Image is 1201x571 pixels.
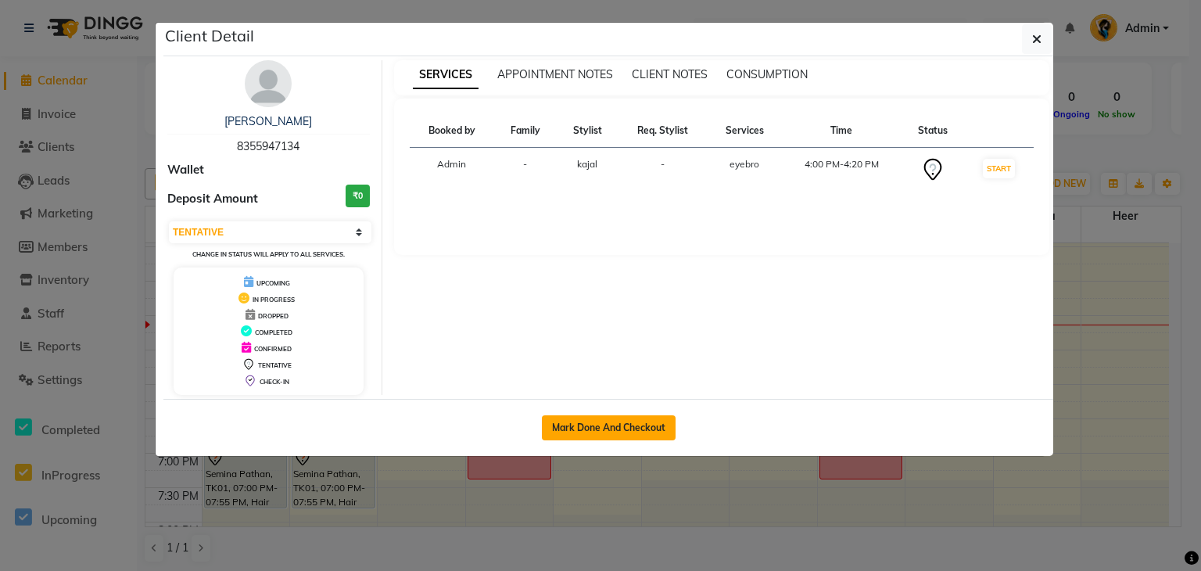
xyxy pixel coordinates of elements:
span: SERVICES [413,61,479,89]
th: Status [902,114,964,148]
span: UPCOMING [256,279,290,287]
span: CHECK-IN [260,378,289,386]
span: Deposit Amount [167,190,258,208]
th: Family [494,114,557,148]
th: Booked by [410,114,494,148]
td: - [618,148,708,192]
td: Admin [410,148,494,192]
span: kajal [577,158,597,170]
th: Stylist [557,114,618,148]
span: IN PROGRESS [253,296,295,303]
span: CONFIRMED [254,345,292,353]
button: START [983,159,1015,178]
span: CONSUMPTION [726,67,808,81]
div: eyebro [717,157,772,171]
span: DROPPED [258,312,289,320]
a: [PERSON_NAME] [224,114,312,128]
td: - [494,148,557,192]
span: Wallet [167,161,204,179]
span: 8355947134 [237,139,299,153]
span: CLIENT NOTES [632,67,708,81]
th: Services [708,114,781,148]
h5: Client Detail [165,24,254,48]
h3: ₹0 [346,185,370,207]
img: avatar [245,60,292,107]
span: APPOINTMENT NOTES [497,67,613,81]
span: TENTATIVE [258,361,292,369]
button: Mark Done And Checkout [542,415,676,440]
th: Req. Stylist [618,114,708,148]
td: 4:00 PM-4:20 PM [781,148,902,192]
th: Time [781,114,902,148]
small: Change in status will apply to all services. [192,250,345,258]
span: COMPLETED [255,329,292,336]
